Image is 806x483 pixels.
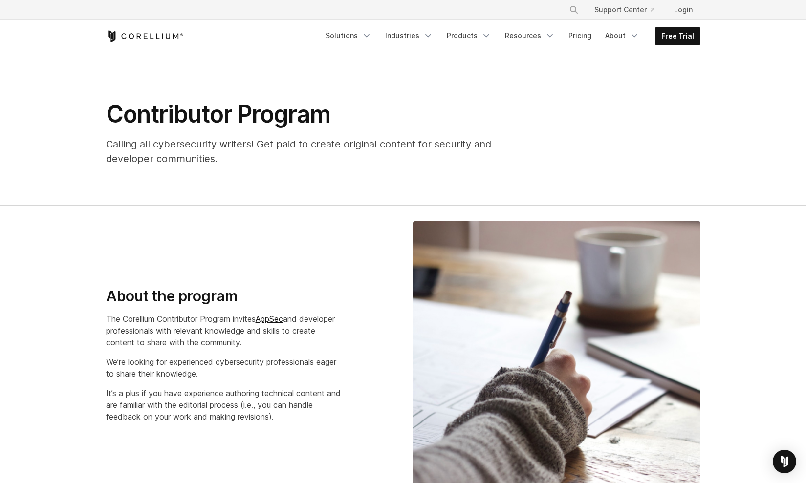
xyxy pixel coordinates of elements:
a: Corellium Home [106,30,184,42]
a: Pricing [563,27,597,44]
h3: About the program [106,287,345,306]
a: Login [666,1,700,19]
div: Open Intercom Messenger [773,450,796,473]
p: It’s a plus if you have experience authoring technical content and are familiar with the editoria... [106,387,345,422]
h1: Contributor Program [106,100,519,129]
p: Calling all cybersecurity writers! Get paid to create original content for security and developer... [106,137,519,166]
a: Solutions [320,27,377,44]
p: We’re looking for experienced cybersecurity professionals eager to share their knowledge. [106,356,345,379]
a: Free Trial [655,27,700,45]
a: AppSec [256,314,283,324]
a: About [599,27,645,44]
div: Navigation Menu [557,1,700,19]
a: Products [441,27,497,44]
a: Support Center [587,1,662,19]
a: Industries [379,27,439,44]
p: The Corellium Contributor Program invites and developer professionals with relevant knowledge and... [106,313,345,348]
div: Navigation Menu [320,27,700,45]
a: Resources [499,27,561,44]
button: Search [565,1,583,19]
